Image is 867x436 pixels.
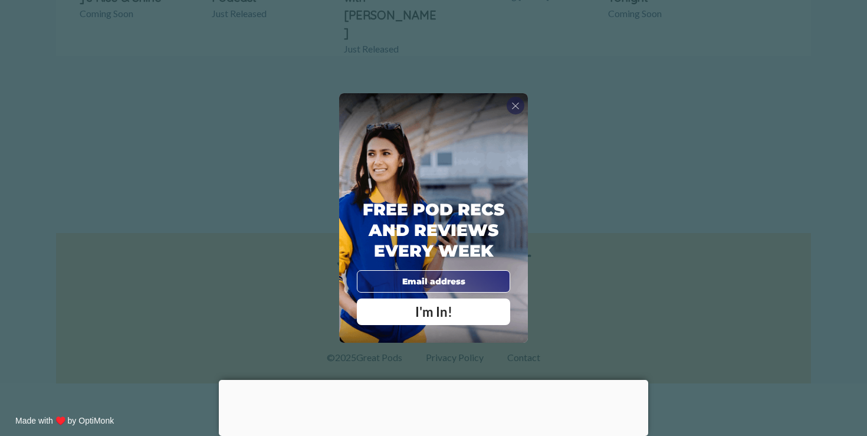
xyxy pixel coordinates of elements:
span: X [511,100,520,112]
input: Email address [357,270,510,293]
iframe: Advertisement [219,380,648,433]
a: Made with ♥️ by OptiMonk [15,416,114,425]
span: Free Pod Recs and Reviews every week [363,199,504,261]
span: I'm In! [415,304,452,320]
